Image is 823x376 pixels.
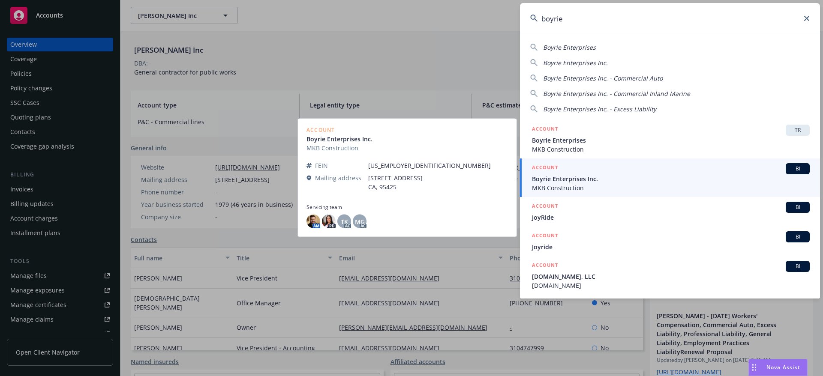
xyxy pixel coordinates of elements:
[789,165,806,173] span: BI
[543,74,663,82] span: Boyrie Enterprises Inc. - Commercial Auto
[789,263,806,270] span: BI
[789,233,806,241] span: BI
[532,163,558,173] h5: ACCOUNT
[543,90,690,98] span: Boyrie Enterprises Inc. - Commercial Inland Marine
[520,197,820,227] a: ACCOUNTBIJoyRide
[520,256,820,295] a: ACCOUNTBI[DOMAIN_NAME], LLC[DOMAIN_NAME]
[748,359,808,376] button: Nova Assist
[532,281,810,290] span: [DOMAIN_NAME]
[543,59,608,67] span: Boyrie Enterprises Inc.
[532,136,810,145] span: Boyrie Enterprises
[543,43,596,51] span: Boyrie Enterprises
[532,272,810,281] span: [DOMAIN_NAME], LLC
[532,242,810,251] span: Joyride
[532,231,558,242] h5: ACCOUNT
[532,145,810,154] span: MKB Construction
[532,261,558,271] h5: ACCOUNT
[532,202,558,212] h5: ACCOUNT
[532,183,810,192] span: MKB Construction
[520,158,820,197] a: ACCOUNTBIBoyrie Enterprises Inc.MKB Construction
[520,227,820,256] a: ACCOUNTBIJoyride
[749,359,760,376] div: Drag to move
[543,105,656,113] span: Boyrie Enterprises Inc. - Excess Liability
[532,174,810,183] span: Boyrie Enterprises Inc.
[520,3,820,34] input: Search...
[789,126,806,134] span: TR
[532,213,810,222] span: JoyRide
[520,120,820,158] a: ACCOUNTTRBoyrie EnterprisesMKB Construction
[532,125,558,135] h5: ACCOUNT
[766,364,800,371] span: Nova Assist
[789,203,806,211] span: BI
